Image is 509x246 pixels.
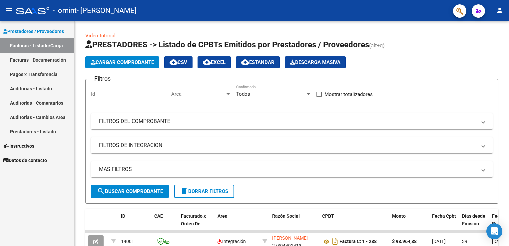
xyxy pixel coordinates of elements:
[91,137,493,153] mat-expansion-panel-header: FILTROS DE INTEGRACION
[171,91,225,97] span: Area
[118,209,152,238] datatable-header-cell: ID
[85,56,159,68] button: Cargar Comprobante
[492,239,506,244] span: [DATE]
[99,118,477,125] mat-panel-title: FILTROS DEL COMPROBANTE
[432,213,456,219] span: Fecha Cpbt
[392,213,406,219] span: Monto
[324,90,373,98] span: Mostrar totalizadores
[389,209,429,238] datatable-header-cell: Monto
[170,58,178,66] mat-icon: cloud_download
[369,42,385,49] span: (alt+q)
[269,209,319,238] datatable-header-cell: Razón Social
[322,213,334,219] span: CPBT
[85,40,369,49] span: PRESTADORES -> Listado de CPBTs Emitidos por Prestadores / Proveedores
[236,56,280,68] button: Estandar
[218,239,246,244] span: Integración
[5,6,13,14] mat-icon: menu
[462,213,485,226] span: Días desde Emisión
[3,142,34,150] span: Instructivos
[91,59,154,65] span: Cargar Comprobante
[91,161,493,177] mat-expansion-panel-header: MAS FILTROS
[339,239,377,244] strong: Factura C: 1 - 288
[99,166,477,173] mat-panel-title: MAS FILTROS
[459,209,489,238] datatable-header-cell: Días desde Emisión
[496,6,504,14] mat-icon: person
[290,59,340,65] span: Descarga Masiva
[77,3,137,18] span: - [PERSON_NAME]
[85,33,116,39] a: Video tutorial
[91,113,493,129] mat-expansion-panel-header: FILTROS DEL COMPROBANTE
[121,213,125,219] span: ID
[241,58,249,66] mat-icon: cloud_download
[97,187,105,195] mat-icon: search
[91,74,114,83] h3: Filtros
[203,59,226,65] span: EXCEL
[91,185,169,198] button: Buscar Comprobante
[3,28,64,35] span: Prestadores / Proveedores
[215,209,260,238] datatable-header-cell: Area
[272,235,308,241] span: [PERSON_NAME]
[319,209,389,238] datatable-header-cell: CPBT
[99,142,477,149] mat-panel-title: FILTROS DE INTEGRACION
[392,239,417,244] strong: $ 98.964,88
[486,223,502,239] div: Open Intercom Messenger
[432,239,446,244] span: [DATE]
[236,91,250,97] span: Todos
[154,213,163,219] span: CAE
[203,58,211,66] mat-icon: cloud_download
[3,157,47,164] span: Datos de contacto
[285,56,346,68] button: Descarga Masiva
[218,213,228,219] span: Area
[152,209,178,238] datatable-header-cell: CAE
[285,56,346,68] app-download-masive: Descarga masiva de comprobantes (adjuntos)
[198,56,231,68] button: EXCEL
[170,59,187,65] span: CSV
[121,239,134,244] span: 14001
[241,59,274,65] span: Estandar
[97,188,163,194] span: Buscar Comprobante
[272,213,300,219] span: Razón Social
[429,209,459,238] datatable-header-cell: Fecha Cpbt
[164,56,193,68] button: CSV
[53,3,77,18] span: - omint
[181,213,206,226] span: Facturado x Orden De
[180,187,188,195] mat-icon: delete
[174,185,234,198] button: Borrar Filtros
[462,239,467,244] span: 39
[178,209,215,238] datatable-header-cell: Facturado x Orden De
[180,188,228,194] span: Borrar Filtros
